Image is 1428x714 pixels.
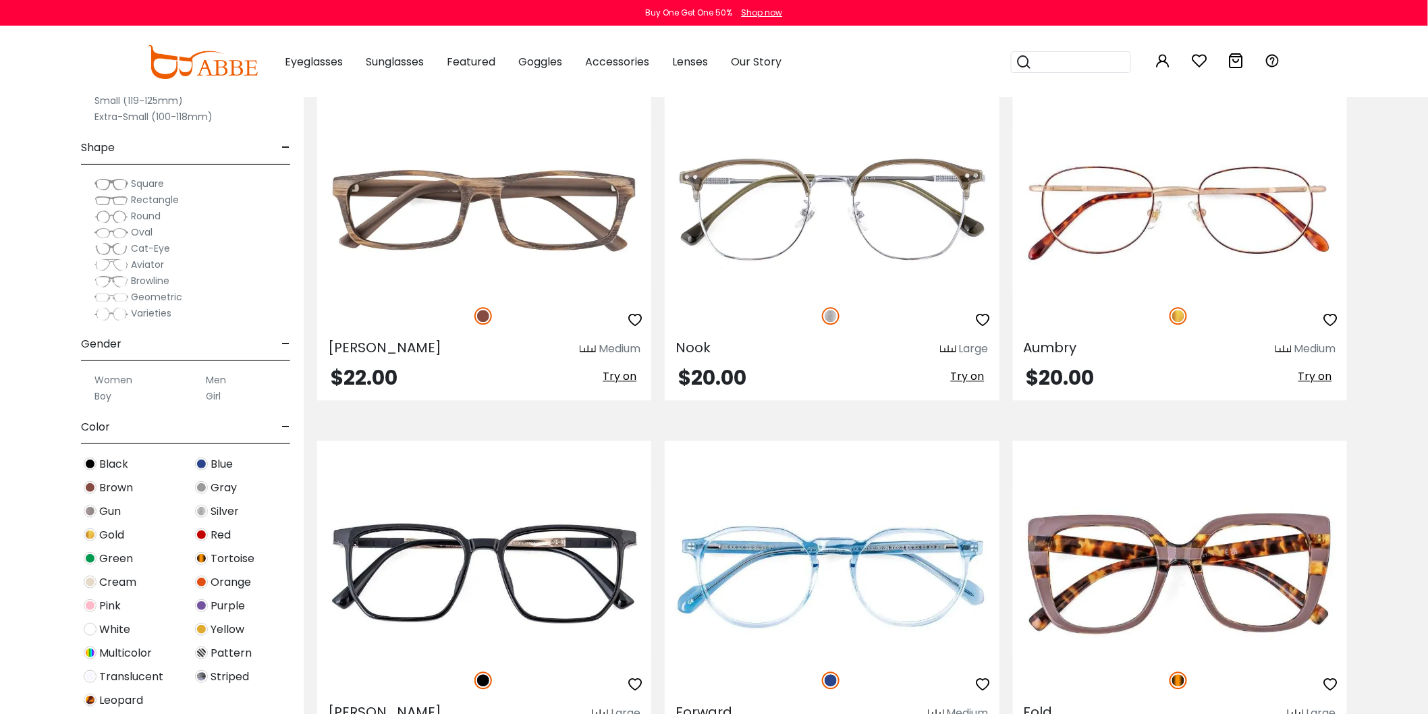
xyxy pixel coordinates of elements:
span: Translucent [99,669,163,685]
label: Girl [206,388,221,404]
span: Gray [211,480,237,496]
span: Geometric [131,290,182,304]
span: Striped [211,669,249,685]
span: Pattern [211,645,252,661]
img: Aviator.png [94,258,128,272]
span: Nook [676,339,711,358]
span: Leopard [99,692,143,709]
img: Pattern [195,647,208,659]
div: Medium [599,341,640,358]
img: Purple [195,599,208,612]
img: Varieties.png [94,307,128,321]
span: Try on [1298,369,1332,385]
span: $20.00 [1026,364,1095,393]
img: Brown [474,308,492,325]
span: Gun [99,503,121,520]
span: Purple [211,598,245,614]
span: Sunglasses [366,54,424,70]
button: Try on [599,368,640,386]
label: Small (119-125mm) [94,92,183,109]
img: Pink [84,599,97,612]
img: abbeglasses.com [147,45,258,79]
span: Tortoise [211,551,254,567]
span: [PERSON_NAME] [328,339,441,358]
span: Browline [131,274,169,287]
img: Black [84,458,97,470]
div: Medium [1294,341,1336,358]
img: Green [84,552,97,565]
img: size ruler [940,345,956,355]
span: Cream [99,574,136,591]
span: Aumbry [1024,339,1077,358]
span: White [99,622,130,638]
img: Striped [195,670,208,683]
span: Goggles [518,54,562,70]
span: Lenses [672,54,708,70]
span: Square [131,177,164,190]
span: Shape [81,132,115,164]
img: Brown Sward - Acetate ,Universal Bridge Fit [317,126,651,294]
img: Black [474,672,492,690]
span: Red [211,527,231,543]
span: Rectangle [131,193,179,207]
img: Tortoise [1170,672,1187,690]
img: Yellow [195,623,208,636]
span: Cat-Eye [131,242,170,255]
label: Boy [94,388,111,404]
img: Black Garth - Titanium,TR ,Universal Bridge Fit [317,490,651,657]
span: Orange [211,574,251,591]
span: Yellow [211,622,244,638]
img: Silver [195,505,208,518]
img: Blue [195,458,208,470]
span: Try on [951,369,985,385]
div: Shop now [742,7,783,19]
img: Oval.png [94,226,128,240]
img: Silver Nook - Metal,TR ,Adjust Nose Pads [665,126,999,294]
div: Buy One Get One 50% [646,7,733,19]
label: Women [94,372,132,388]
img: size ruler [580,345,596,355]
img: Orange [195,576,208,588]
span: $22.00 [331,364,397,393]
span: Blue [211,456,233,472]
span: Featured [447,54,495,70]
span: Oval [131,225,153,239]
span: Silver [211,503,239,520]
a: Blue Forward - Acetate ,Universal Bridge Fit [665,490,999,657]
span: Multicolor [99,645,152,661]
div: Large [959,341,989,358]
span: Aviator [131,258,164,271]
img: White [84,623,97,636]
img: Brown [84,481,97,494]
img: Tortoise [195,552,208,565]
span: Gold [99,527,124,543]
button: Try on [947,368,989,386]
span: - [281,132,290,164]
a: Shop now [735,7,783,18]
img: Silver [822,308,840,325]
a: Tortoise Fold - Acetate ,Universal Bridge Fit [1013,490,1347,657]
img: Geometric.png [94,291,128,304]
span: Gender [81,328,121,360]
span: Black [99,456,128,472]
img: size ruler [1275,345,1292,355]
span: Brown [99,480,133,496]
label: Extra-Small (100-118mm) [94,109,213,125]
img: Browline.png [94,275,128,288]
img: Gold [1170,308,1187,325]
span: Round [131,209,161,223]
span: - [281,411,290,443]
label: Men [206,372,226,388]
span: - [281,328,290,360]
img: Cream [84,576,97,588]
img: Red [195,528,208,541]
span: Color [81,411,110,443]
img: Cat-Eye.png [94,242,128,256]
img: Gray [195,481,208,494]
img: Gold [84,528,97,541]
img: Round.png [94,210,128,223]
img: Leopard [84,694,97,707]
span: Our Story [731,54,781,70]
